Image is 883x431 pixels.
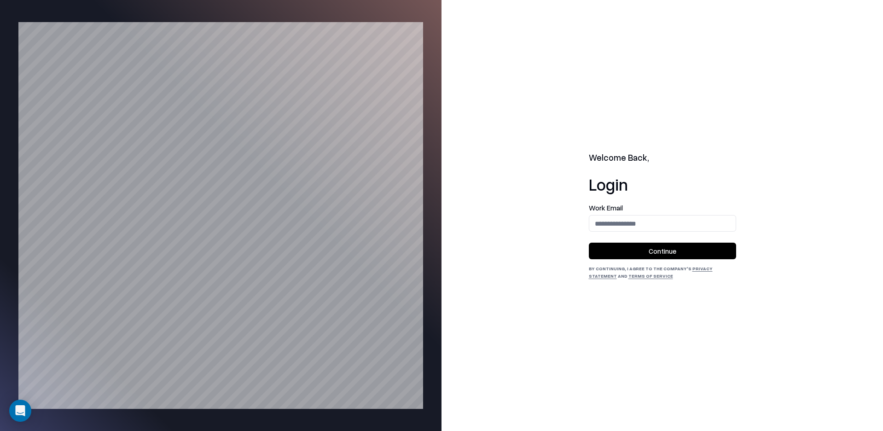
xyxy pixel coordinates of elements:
[628,273,673,279] a: Terms of Service
[9,400,31,422] div: Open Intercom Messenger
[589,265,736,280] div: By continuing, I agree to the Company's and
[589,151,736,164] h2: Welcome Back,
[589,243,736,259] button: Continue
[589,204,736,211] label: Work Email
[589,175,736,193] h1: Login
